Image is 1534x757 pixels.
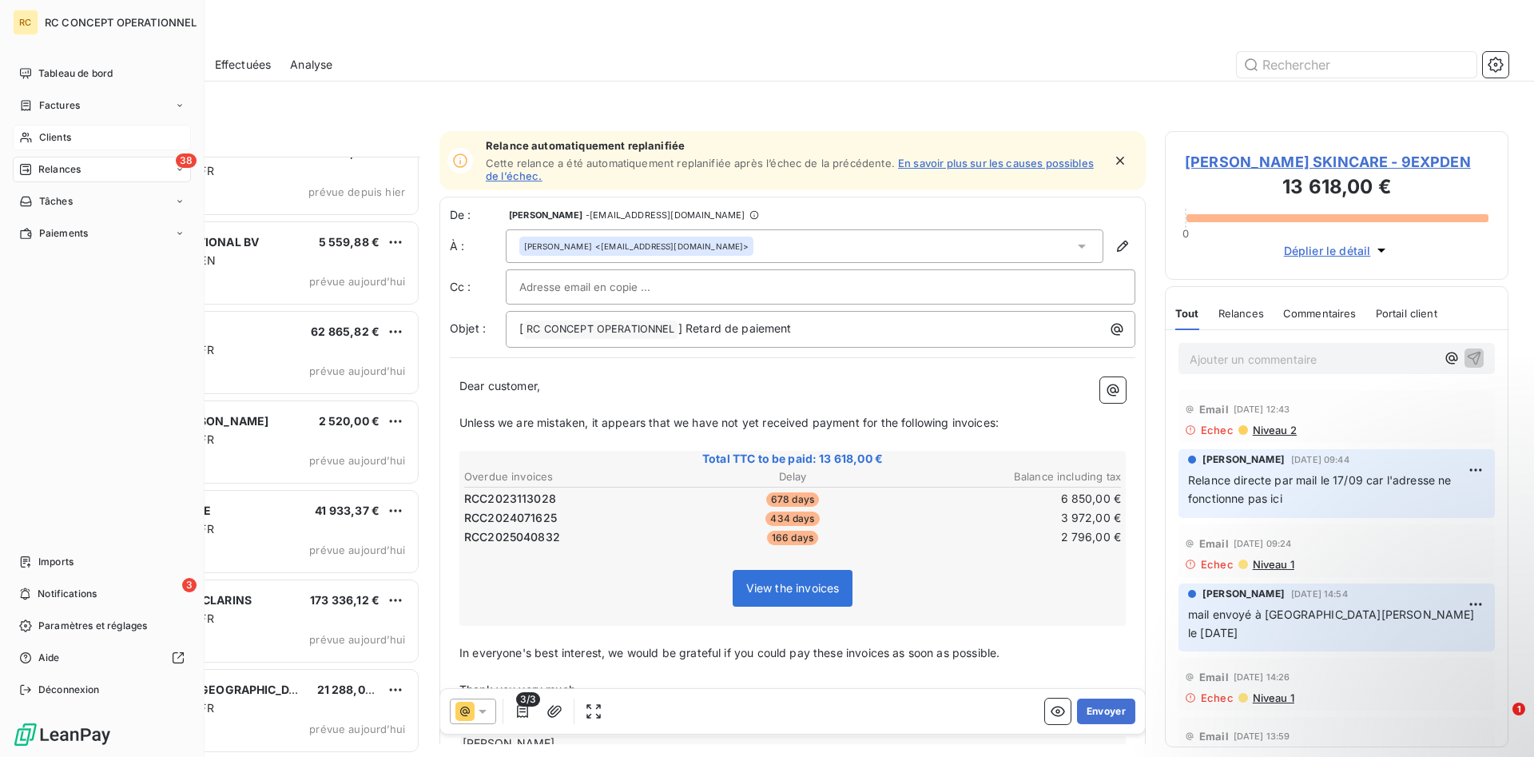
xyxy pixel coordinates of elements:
span: Email [1199,730,1229,743]
span: Portail client [1376,307,1437,320]
span: Objet : [450,321,486,335]
th: Delay [683,468,901,485]
img: Logo LeanPay [13,722,112,747]
span: [PERSON_NAME] [524,241,592,252]
span: ] Retard de paiement [678,321,792,335]
a: En savoir plus sur les causes possibles de l’échec. [486,157,1094,182]
span: Tout [1175,307,1199,320]
span: 1 [1512,703,1525,715]
span: prévue aujourd’hui [309,454,405,467]
td: 3 972,00 € [904,509,1122,527]
span: RC CONCEPT OPERATIONNEL [524,321,677,339]
span: Dear customer, [459,379,540,392]
span: Analyse [290,57,332,73]
span: RCC2025040832 [464,529,560,545]
label: Cc : [450,279,506,295]
th: Overdue invoices [463,468,682,485]
span: 2 520,00 € [319,414,380,428]
span: [ [519,321,523,335]
span: Email [1199,671,1229,683]
span: Paiements [39,226,88,241]
span: In everyone's best interest, we would be grateful if you could pay these invoices as soon as poss... [459,646,999,659]
span: 166 days [767,531,818,545]
span: Niveau 1 [1251,558,1294,571]
span: Relances [38,162,81,177]
span: Thank you very much. [459,683,578,696]
span: prévue depuis hier [308,185,405,198]
button: Déplier le détail [1279,241,1395,260]
a: Aide [13,645,191,671]
span: 173 336,12 € [310,593,380,607]
span: Paramètres et réglages [38,619,147,633]
span: Echec [1201,558,1234,571]
span: Tableau de bord [38,66,113,81]
span: [DATE] 09:44 [1291,455,1349,464]
span: - [EMAIL_ADDRESS][DOMAIN_NAME] [586,210,745,220]
span: Echec [1201,424,1234,436]
input: Rechercher [1237,52,1476,78]
span: Effectuées [215,57,272,73]
td: 2 796,00 € [904,528,1122,546]
label: À : [450,238,506,254]
div: <[EMAIL_ADDRESS][DOMAIN_NAME]> [524,241,749,252]
span: Factures [39,98,80,113]
span: Clients [39,130,71,145]
span: [DATE] 12:43 [1234,404,1290,414]
span: Niveau 2 [1251,424,1297,436]
iframe: Intercom notifications message [1214,602,1534,714]
span: Email [1199,537,1229,550]
span: Relance automatiquement replanifiée [486,139,1103,152]
span: [PERSON_NAME] [1202,587,1285,601]
span: RCC2023113028 [464,491,556,507]
span: 0 [1182,227,1189,240]
span: Tâches [39,194,73,209]
span: RCC2024071625 [464,510,557,526]
span: prévue aujourd’hui [309,723,405,735]
th: Balance including tax [904,468,1122,485]
span: prévue aujourd’hui [309,544,405,556]
div: grid [77,157,420,757]
span: Déconnexion [38,683,100,697]
span: Cette relance a été automatiquement replanifiée après l’échec de la précédente. [486,157,895,169]
span: 3/3 [516,692,540,707]
span: 3 [182,578,197,592]
span: 21 288,00 € [317,683,383,696]
span: 678 days [766,492,819,507]
span: Email [1199,403,1229,416]
span: prévue aujourd’hui [309,365,405,377]
span: 5 559,88 € [319,235,380,249]
span: mail envoyé à [GEOGRAPHIC_DATA][PERSON_NAME] le [DATE] [1188,608,1478,639]
span: Echec [1201,691,1234,704]
span: Notifications [38,587,97,601]
span: Commentaires [1283,307,1357,320]
span: Relance directe par mail le 17/09 car l'adresse ne fonctionne pas ici [1188,473,1455,505]
input: Adresse email en copie ... [519,275,691,299]
span: [PERSON_NAME] [1202,452,1285,467]
span: [DATE] 14:54 [1291,589,1348,599]
span: 38 [176,153,197,168]
span: 62 865,82 € [311,325,380,338]
span: [DATE] 09:24 [1234,539,1292,548]
span: prévue aujourd’hui [309,633,405,646]
span: Aide [38,651,60,665]
span: prévue aujourd’hui [309,275,405,288]
span: View the invoices [746,581,840,595]
span: 41 933,37 € [315,504,380,517]
button: Envoyer [1077,699,1135,724]
span: 434 days [765,512,819,526]
span: Relances [1218,307,1264,320]
span: RC CONCEPT OPERATIONNEL [45,16,197,29]
h3: 13 618,00 € [1185,173,1488,205]
span: [PERSON_NAME] [509,210,582,220]
span: De : [450,207,506,223]
span: [PERSON_NAME] SKINCARE - 9EXPDEN [1185,151,1488,173]
div: RC [13,10,38,35]
span: Total TTC to be paid: 13 618,00 € [462,451,1123,467]
span: [DATE] 13:59 [1234,731,1290,741]
td: 6 850,00 € [904,490,1122,508]
span: Déplier le détail [1284,242,1371,259]
iframe: Intercom live chat [1480,703,1518,741]
span: AMOR PACIFIC [GEOGRAPHIC_DATA] [113,683,315,696]
span: Imports [38,555,74,569]
span: Unless we are mistaken, it appears that we have not yet received payment for the following invoices: [459,416,999,429]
